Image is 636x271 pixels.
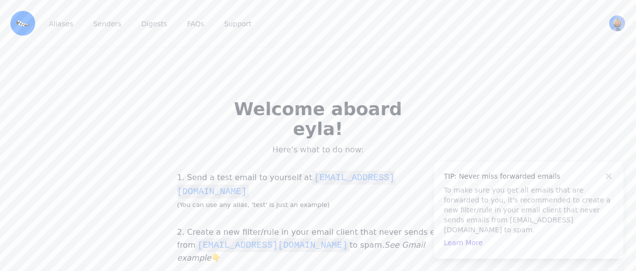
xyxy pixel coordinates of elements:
p: To make sure you get all emails that are forwarded to you, it's recommended to create a new filte... [444,185,614,235]
img: Email Monster [10,11,35,36]
p: 2. Create a new filter/rule in your email client that never sends emails from to spam. 👇 [175,226,461,264]
small: (You can use any alias, 'test' is just an example) [177,201,330,208]
p: 1. Send a test email to yourself at [175,171,461,210]
p: Here's what to do now: [207,145,429,155]
img: eyla's Avatar [609,15,625,31]
code: [EMAIL_ADDRESS][DOMAIN_NAME] [177,171,395,199]
code: [EMAIL_ADDRESS][DOMAIN_NAME] [196,238,350,252]
a: Learn More [444,239,483,247]
i: See Gmail example [177,240,425,263]
h4: TIP: Never miss forwarded emails [444,171,614,181]
button: User menu [608,14,626,32]
h2: Welcome aboard eyla! [207,99,429,139]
